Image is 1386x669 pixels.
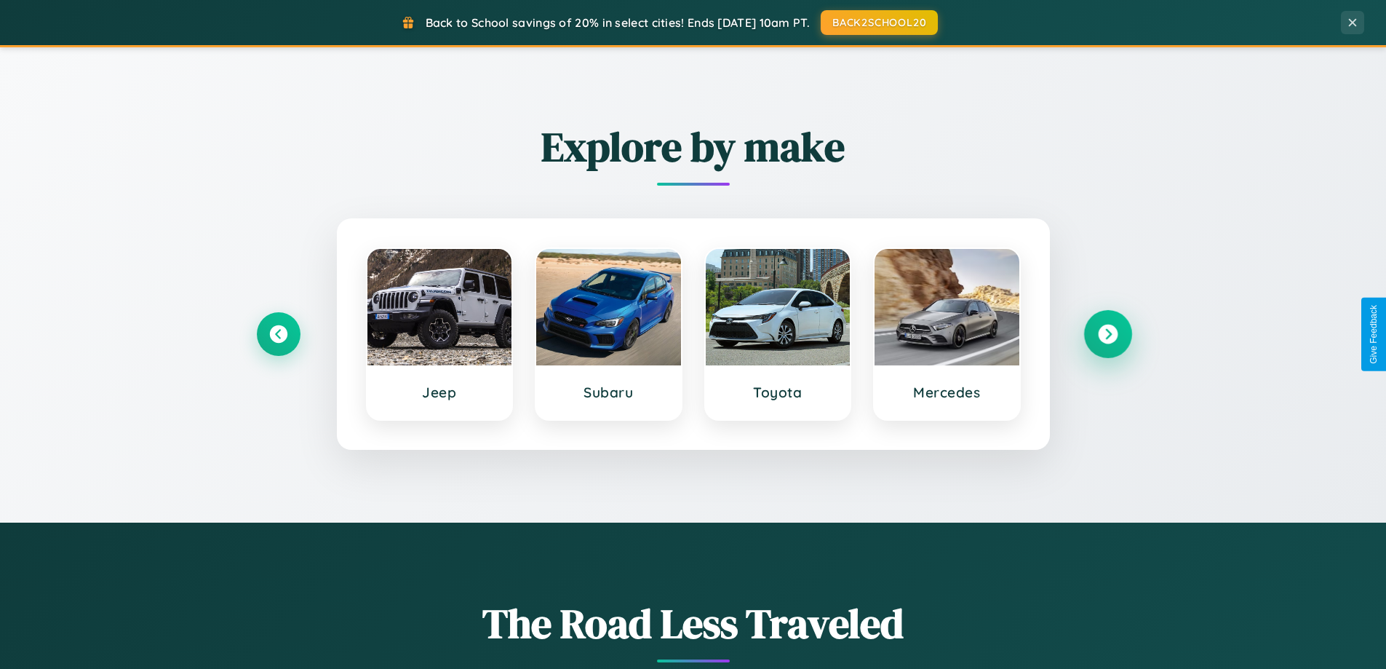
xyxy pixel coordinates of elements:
[257,119,1130,175] h2: Explore by make
[821,10,938,35] button: BACK2SCHOOL20
[257,595,1130,652] h1: The Road Less Traveled
[889,384,1005,401] h3: Mercedes
[720,384,836,401] h3: Toyota
[426,15,810,30] span: Back to School savings of 20% in select cities! Ends [DATE] 10am PT.
[551,384,666,401] h3: Subaru
[1369,305,1379,364] div: Give Feedback
[382,384,498,401] h3: Jeep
